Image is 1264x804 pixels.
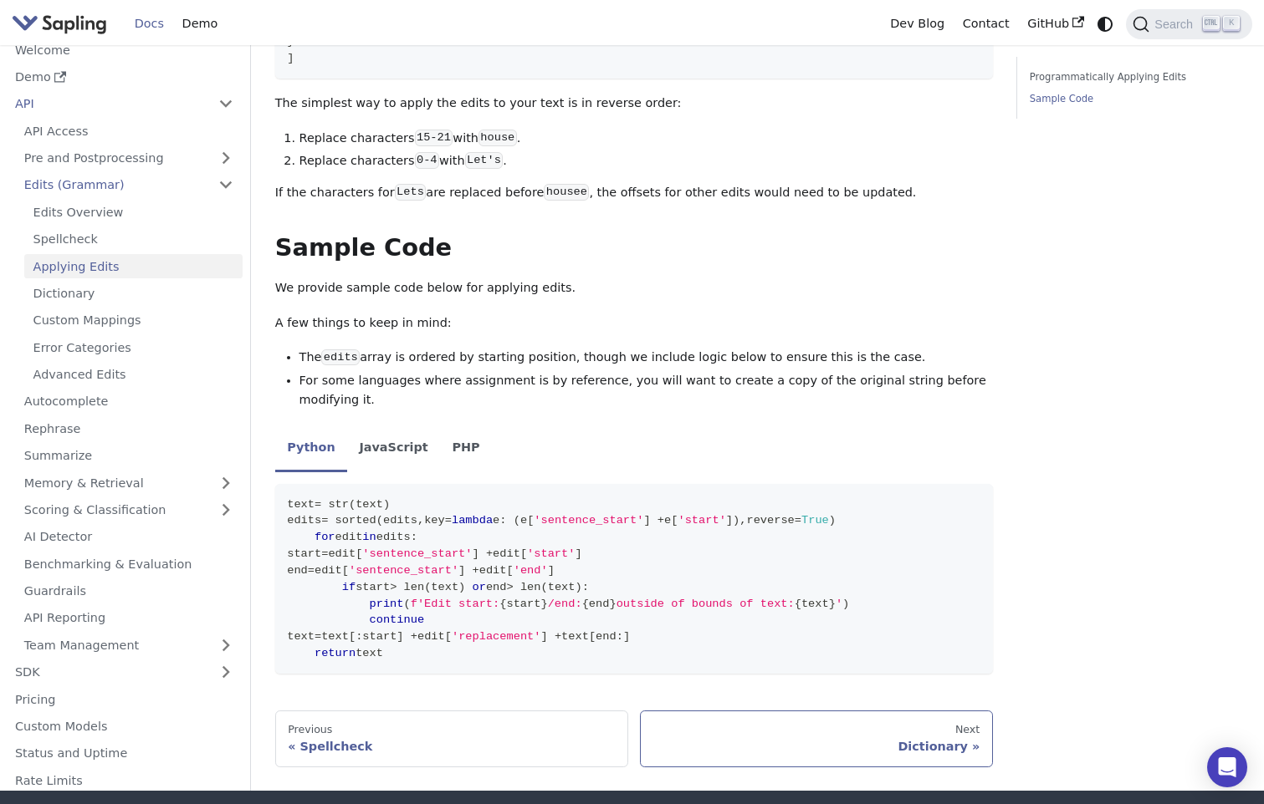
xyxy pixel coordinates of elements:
[555,630,561,643] span: +
[589,630,596,643] span: [
[452,514,493,527] span: lambda
[1223,16,1240,31] kbd: K
[356,630,362,643] span: :
[424,581,431,593] span: (
[15,417,243,441] a: Rephrase
[15,634,243,658] a: Team Management
[376,531,411,543] span: edits
[321,349,360,366] code: edits
[575,547,581,560] span: ]
[383,514,417,527] span: edits
[623,630,630,643] span: ]
[795,598,801,610] span: {
[287,52,294,64] span: ]
[881,11,953,37] a: Dev Blog
[671,514,678,527] span: [
[328,547,356,560] span: edit
[493,547,520,560] span: edit
[506,598,540,610] span: start
[15,444,243,468] a: Summarize
[514,514,520,527] span: (
[582,581,589,593] span: :
[275,94,993,114] p: The simplest way to apply the edits to your text is in reverse order:
[315,498,321,511] span: =
[335,514,376,527] span: sorted
[288,723,615,736] div: Previous
[801,598,829,610] span: text
[548,581,576,593] span: text
[795,514,801,527] span: =
[445,630,452,643] span: [
[411,630,417,643] span: +
[383,498,390,511] span: )
[1018,11,1093,37] a: GitHub
[24,227,243,252] a: Spellcheck
[390,581,397,593] span: >
[287,547,321,560] span: start
[15,607,243,631] a: API Reporting
[299,151,993,171] li: Replace characters with .
[342,564,349,577] span: [
[829,598,836,610] span: }
[1149,18,1203,31] span: Search
[664,514,671,527] span: e
[829,514,836,527] span: )
[6,38,243,63] a: Welcome
[836,598,842,610] span: '
[652,739,980,754] div: Dictionary
[275,710,993,767] nav: Docs pages
[275,183,993,203] p: If the characters for are replaced before , the offsets for other edits would need to be updated.
[275,425,347,472] li: Python
[347,425,440,472] li: JavaScript
[370,613,425,626] span: continue
[395,184,427,201] code: Lets
[507,581,514,593] span: >
[1030,91,1234,107] a: Sample Code
[1030,69,1234,85] a: Programmatically Applying Edits
[328,498,349,511] span: str
[362,630,397,643] span: start
[321,514,328,527] span: =
[534,514,643,527] span: 'sentence_start'
[499,514,506,527] span: :
[24,336,243,360] a: Error Categories
[321,630,349,643] span: text
[431,581,458,593] span: text
[589,598,610,610] span: end
[209,660,243,684] button: Expand sidebar category 'SDK'
[411,598,500,610] span: f'Edit start:
[315,531,335,543] span: for
[15,174,243,198] a: Edits (Grammar)
[275,233,993,263] h2: Sample Code
[356,498,383,511] span: text
[493,514,499,527] span: e
[315,630,321,643] span: =
[544,184,589,201] code: housee
[458,564,465,577] span: ]
[209,92,243,116] button: Collapse sidebar category 'API'
[417,630,445,643] span: edit
[415,130,453,146] code: 15-21
[6,741,243,766] a: Status and Uptime
[527,547,575,560] span: 'start'
[473,581,486,593] span: or
[506,564,513,577] span: [
[6,715,243,739] a: Custom Models
[24,201,243,225] a: Edits Overview
[6,688,243,712] a: Pricing
[6,769,243,793] a: Rate Limits
[540,630,547,643] span: ]
[561,630,589,643] span: text
[15,146,243,170] a: Pre and Postprocessing
[417,514,424,527] span: ,
[1093,12,1118,36] button: Switch between dark and light mode (currently system mode)
[173,11,227,37] a: Demo
[275,313,993,333] p: A few things to keep in mind:
[287,498,315,511] span: text
[15,579,243,603] a: Guardrails
[472,547,478,560] span: ]
[499,598,506,610] span: {
[548,564,555,577] span: ]
[617,630,623,643] span: :
[275,278,993,298] p: We provide sample code below for applying edits.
